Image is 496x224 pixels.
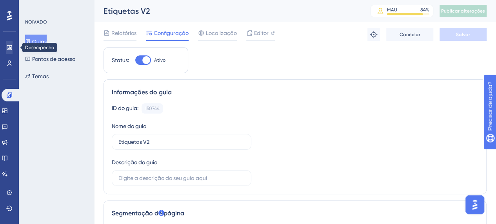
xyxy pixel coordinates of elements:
[440,28,487,41] button: Salvar
[456,32,470,37] font: Salvar
[426,7,429,13] font: %
[112,123,147,129] font: Nome do guia
[400,32,420,37] font: Cancelar
[145,106,160,111] font: 150744
[112,105,138,111] font: ID do guia:
[32,56,75,62] font: Pontos de acesso
[206,30,237,36] font: Localização
[386,28,433,41] button: Cancelar
[441,8,485,14] font: Publicar alterações
[154,57,165,63] font: Ativo
[25,19,47,25] font: NOIVADO
[25,52,75,66] button: Pontos de acesso
[463,193,487,217] iframe: Iniciador do Assistente de IA do UserGuiding
[112,209,184,217] font: Segmentação de página
[112,159,158,165] font: Descrição do guia
[111,30,136,36] font: Relatórios
[32,73,49,79] font: Temas
[104,6,150,16] font: Etiquetas V2
[18,4,67,9] font: Precisar de ajuda?
[32,39,47,45] font: Guias
[25,69,49,83] button: Temas
[440,5,487,17] button: Publicar alterações
[254,30,269,36] font: Editor
[112,88,172,96] font: Informações do guia
[118,138,245,146] input: Digite o nome do seu guia aqui
[118,174,245,182] input: Digite a descrição do seu guia aqui
[420,7,426,13] font: 84
[387,7,397,13] font: MAU
[154,30,189,36] font: Configuração
[25,35,47,49] button: Guias
[112,57,129,63] font: Status:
